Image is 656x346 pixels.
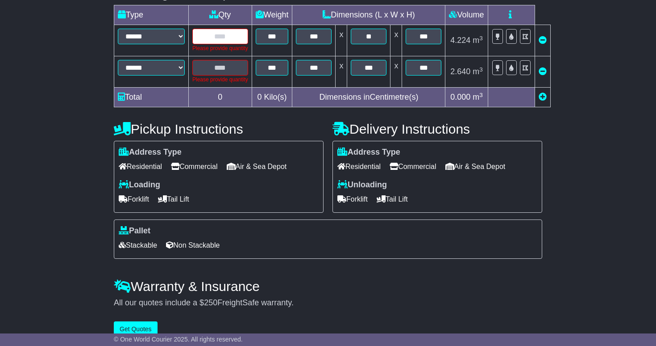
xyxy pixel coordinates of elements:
div: Please provide quantity [192,44,248,52]
td: x [390,56,402,88]
span: 0.000 [450,93,470,101]
span: 250 [204,298,217,307]
span: m [473,67,483,76]
a: Remove this item [539,67,547,76]
span: 2.640 [450,67,470,76]
td: x [390,25,402,56]
span: Tail Lift [377,192,408,206]
span: Non Stackable [166,238,220,252]
span: Commercial [390,160,436,173]
div: Please provide quantity [192,76,248,84]
sup: 3 [479,35,483,42]
a: Remove this item [539,36,547,45]
sup: 3 [479,92,483,98]
span: Commercial [171,160,217,173]
label: Loading [119,180,160,190]
span: Residential [119,160,162,173]
td: Weight [252,5,292,25]
span: Stackable [119,238,157,252]
td: Volume [445,5,488,25]
span: Residential [337,160,381,173]
span: Forklift [119,192,149,206]
span: Tail Lift [158,192,189,206]
span: Air & Sea Depot [445,160,506,173]
a: Add new item [539,93,547,101]
span: 0 [257,93,262,101]
td: Dimensions (L x W x H) [292,5,445,25]
span: Air & Sea Depot [227,160,287,173]
label: Unloading [337,180,387,190]
td: Total [114,88,189,107]
td: Dimensions in Centimetre(s) [292,88,445,107]
label: Address Type [337,148,400,157]
h4: Delivery Instructions [332,122,542,136]
td: 0 [189,88,252,107]
label: Pallet [119,226,150,236]
td: Type [114,5,189,25]
span: m [473,93,483,101]
label: Address Type [119,148,182,157]
td: x [336,25,347,56]
h4: Warranty & Insurance [114,279,542,294]
td: Kilo(s) [252,88,292,107]
div: All our quotes include a $ FreightSafe warranty. [114,298,542,308]
span: 4.224 [450,36,470,45]
span: © One World Courier 2025. All rights reserved. [114,336,243,343]
span: Forklift [337,192,368,206]
span: m [473,36,483,45]
td: Qty [189,5,252,25]
button: Get Quotes [114,321,158,337]
td: x [336,56,347,88]
sup: 3 [479,66,483,73]
h4: Pickup Instructions [114,122,324,136]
